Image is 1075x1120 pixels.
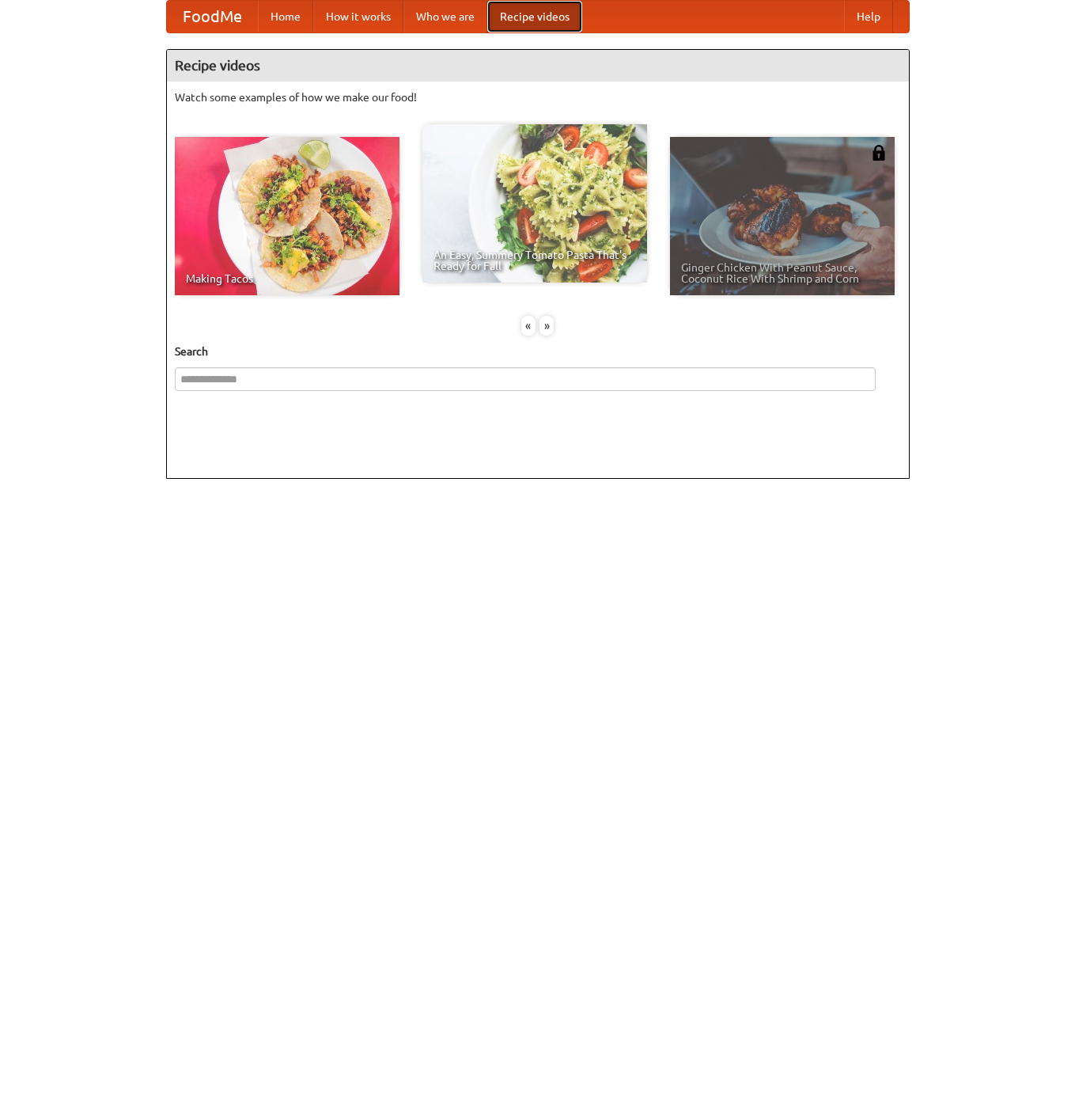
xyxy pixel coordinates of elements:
a: Making Tacos [175,137,399,295]
img: 483408.png [871,145,887,161]
span: An Easy, Summery Tomato Pasta That's Ready for Fall [433,249,636,271]
a: An Easy, Summery Tomato Pasta That's Ready for Fall [422,124,647,283]
div: « [521,316,536,336]
a: Home [258,1,313,32]
a: Recipe videos [487,1,582,32]
h4: Recipe videos [167,50,909,82]
a: Help [844,1,893,32]
div: » [539,316,554,336]
h5: Search [175,344,901,359]
a: How it works [313,1,403,32]
a: FoodMe [167,1,258,32]
p: Watch some examples of how we make our food! [175,89,901,105]
a: Who we are [403,1,487,32]
span: Making Tacos [186,273,388,284]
